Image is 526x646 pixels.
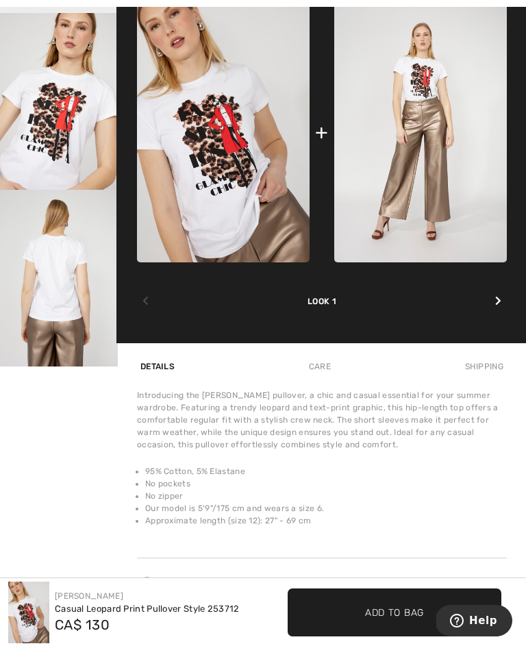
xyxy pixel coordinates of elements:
[145,465,507,477] li: 95% Cotton, 5% Elastane
[137,262,507,308] div: Look 1
[145,477,507,490] li: No pockets
[137,354,178,379] div: Details
[436,605,512,639] iframe: Opens a widget where you can find more information
[462,354,507,379] div: Shipping
[305,354,334,379] div: Care
[137,575,507,595] div: Need help? We're here for you!
[145,514,507,527] li: Approximate length (size 12): 27" - 69 cm
[137,389,507,451] div: Introducing the [PERSON_NAME] pullover, a chic and casual essential for your summer wardrobe. Fea...
[145,490,507,502] li: No zipper
[315,117,328,148] div: +
[365,605,424,619] span: Add to Bag
[55,617,110,633] span: CA$ 130
[55,591,123,601] a: [PERSON_NAME]
[55,602,240,616] div: Casual Leopard Print Pullover Style 253712
[145,502,507,514] li: Our model is 5'9"/175 cm and wears a size 6.
[288,588,501,636] button: Add to Bag
[334,3,507,263] img: Metallic High-Waisted Trousers Style 253875
[137,3,310,263] img: Casual Leopard Print Pullover Style 253712
[8,582,49,643] img: Casual Leopard Print Pullover Style 253712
